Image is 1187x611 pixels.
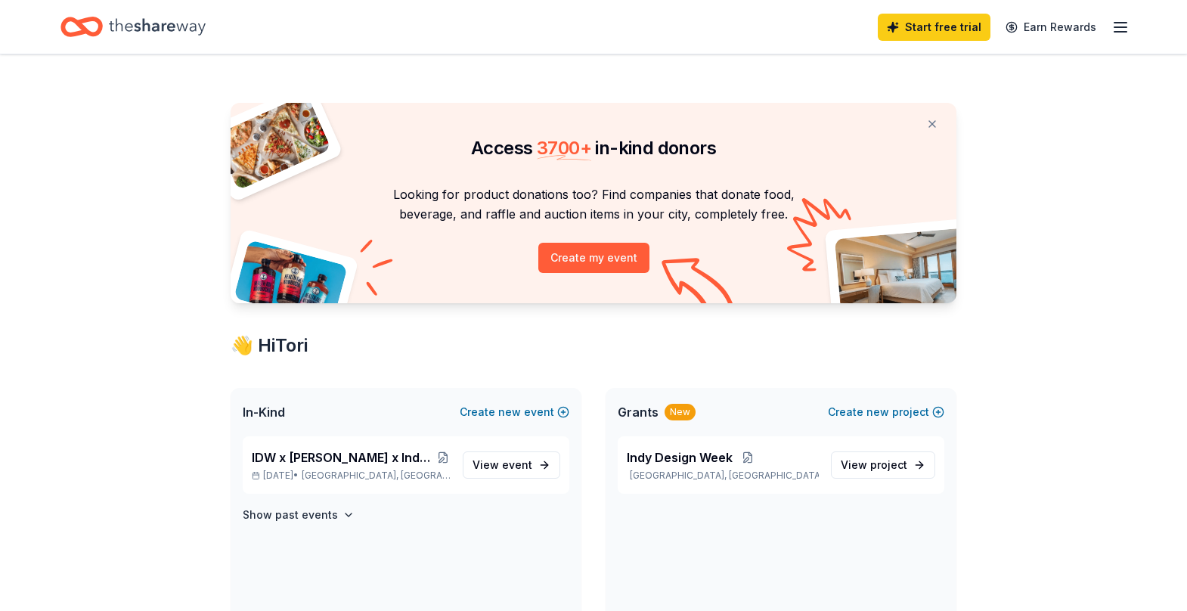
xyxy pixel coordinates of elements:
[252,448,435,467] span: IDW x [PERSON_NAME] x Indy Networking Speed Networking
[252,470,451,482] p: [DATE] •
[996,14,1105,41] a: Earn Rewards
[870,458,907,471] span: project
[627,448,733,467] span: Indy Design Week
[243,506,338,524] h4: Show past events
[460,403,569,421] button: Createnewevent
[214,94,332,191] img: Pizza
[60,9,206,45] a: Home
[538,243,649,273] button: Create my event
[231,333,956,358] div: 👋 Hi Tori
[471,137,716,159] span: Access in-kind donors
[618,403,659,421] span: Grants
[662,258,737,315] img: Curvy arrow
[249,185,938,225] p: Looking for product donations too? Find companies that donate food, beverage, and raffle and auct...
[302,470,451,482] span: [GEOGRAPHIC_DATA], [GEOGRAPHIC_DATA]
[831,451,935,479] a: View project
[665,404,696,420] div: New
[243,506,355,524] button: Show past events
[627,470,819,482] p: [GEOGRAPHIC_DATA], [GEOGRAPHIC_DATA]
[502,458,532,471] span: event
[463,451,560,479] a: View event
[473,456,532,474] span: View
[866,403,889,421] span: new
[537,137,591,159] span: 3700 +
[828,403,944,421] button: Createnewproject
[243,403,285,421] span: In-Kind
[841,456,907,474] span: View
[498,403,521,421] span: new
[878,14,990,41] a: Start free trial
